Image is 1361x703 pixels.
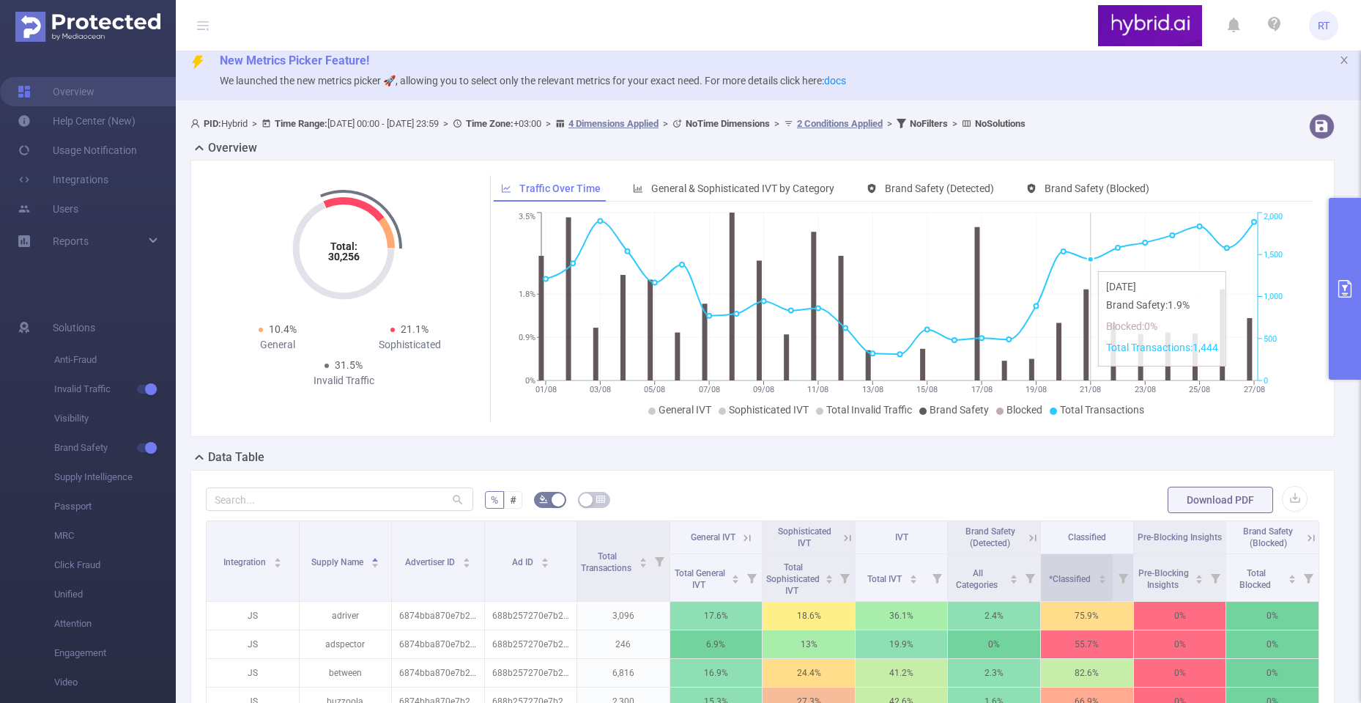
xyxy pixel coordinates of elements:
[300,630,392,658] p: adspector
[778,526,831,548] span: Sophisticated IVT
[729,404,809,416] span: Sophisticated IVT
[1288,578,1297,582] i: icon: caret-down
[1098,573,1107,581] div: Sort
[190,118,1026,129] span: Hybrid [DATE] 00:00 - [DATE] 23:59 +03:00
[491,494,498,506] span: %
[1098,578,1106,582] i: icon: caret-down
[220,75,846,87] span: We launched the new metrics picker 🚀, allowing you to select only the relevant metrics for your e...
[910,118,948,129] b: No Filters
[519,290,535,299] tspan: 1.8%
[577,602,670,630] p: 3,096
[568,118,659,129] u: 4 Dimensions Applied
[885,183,994,194] span: Brand Safety (Detected)
[311,557,366,567] span: Supply Name
[54,638,176,668] span: Engagement
[512,557,535,567] span: Ad ID
[639,556,647,560] i: icon: caret-up
[651,183,834,194] span: General & Sophisticated IVT by Category
[206,487,473,511] input: Search...
[392,602,484,630] p: 6874bba870e7b2c6b8398160
[956,568,1000,590] span: All Categories
[53,235,89,247] span: Reports
[856,602,948,630] p: 36.1%
[54,345,176,375] span: Anti-Fraud
[54,551,176,580] span: Click Fraud
[1134,630,1226,658] p: 0%
[909,573,918,581] div: Sort
[371,556,379,560] i: icon: caret-up
[797,118,883,129] u: 2 Conditions Applied
[1060,404,1144,416] span: Total Transactions
[1010,573,1018,577] i: icon: caret-up
[1339,55,1349,65] i: icon: close
[675,568,725,590] span: Total General IVT
[273,556,282,564] div: Sort
[220,54,369,67] span: New Metrics Picker Feature!
[300,659,392,687] p: between
[1298,554,1319,601] i: Filter menu
[462,556,470,560] i: icon: caret-up
[371,562,379,566] i: icon: caret-down
[54,580,176,609] span: Unified
[581,551,634,573] span: Total Transactions
[392,659,484,687] p: 6874bba870e7b2c6b8398160
[54,463,176,492] span: Supply Intelligence
[670,602,763,630] p: 17.6%
[1244,385,1265,394] tspan: 27/08
[763,659,855,687] p: 24.4%
[190,119,204,128] i: icon: user
[948,659,1040,687] p: 2.3%
[541,562,549,566] i: icon: caret-down
[275,118,327,129] b: Time Range:
[519,333,535,342] tspan: 0.9%
[1226,630,1319,658] p: 0%
[1135,385,1156,394] tspan: 23/08
[207,659,299,687] p: JS
[54,609,176,638] span: Attention
[975,118,1026,129] b: No Solutions
[895,532,908,542] span: IVT
[659,404,711,416] span: General IVT
[1168,487,1273,513] button: Download PDF
[53,227,89,256] a: Reports
[826,573,834,577] i: icon: caret-up
[856,659,948,687] p: 41.2%
[54,404,176,433] span: Visibility
[883,118,897,129] span: >
[1264,334,1277,344] tspan: 500
[971,385,993,394] tspan: 17/08
[763,602,855,630] p: 18.6%
[1010,578,1018,582] i: icon: caret-down
[1288,573,1297,577] i: icon: caret-up
[1339,52,1349,68] button: icon: close
[344,337,475,353] div: Sophisticated
[1026,385,1047,394] tspan: 19/08
[856,630,948,658] p: 19.9%
[405,557,457,567] span: Advertiser ID
[1134,602,1226,630] p: 0%
[691,532,735,542] span: General IVT
[328,251,360,262] tspan: 30,256
[462,562,470,566] i: icon: caret-down
[948,118,962,129] span: >
[824,75,846,87] a: docs
[916,385,938,394] tspan: 15/08
[686,118,770,129] b: No Time Dimensions
[1134,659,1226,687] p: 0%
[541,556,549,564] div: Sort
[732,578,740,582] i: icon: caret-down
[1189,385,1210,394] tspan: 25/08
[1264,250,1283,260] tspan: 1,500
[670,659,763,687] p: 16.9%
[763,630,855,658] p: 13%
[248,118,262,129] span: >
[1080,385,1101,394] tspan: 21/08
[770,118,784,129] span: >
[644,385,665,394] tspan: 05/08
[1045,183,1149,194] span: Brand Safety (Blocked)
[1226,659,1319,687] p: 0%
[541,118,555,129] span: >
[18,194,78,224] a: Users
[1205,554,1225,601] i: Filter menu
[392,630,484,658] p: 6874bba870e7b2c6b8398160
